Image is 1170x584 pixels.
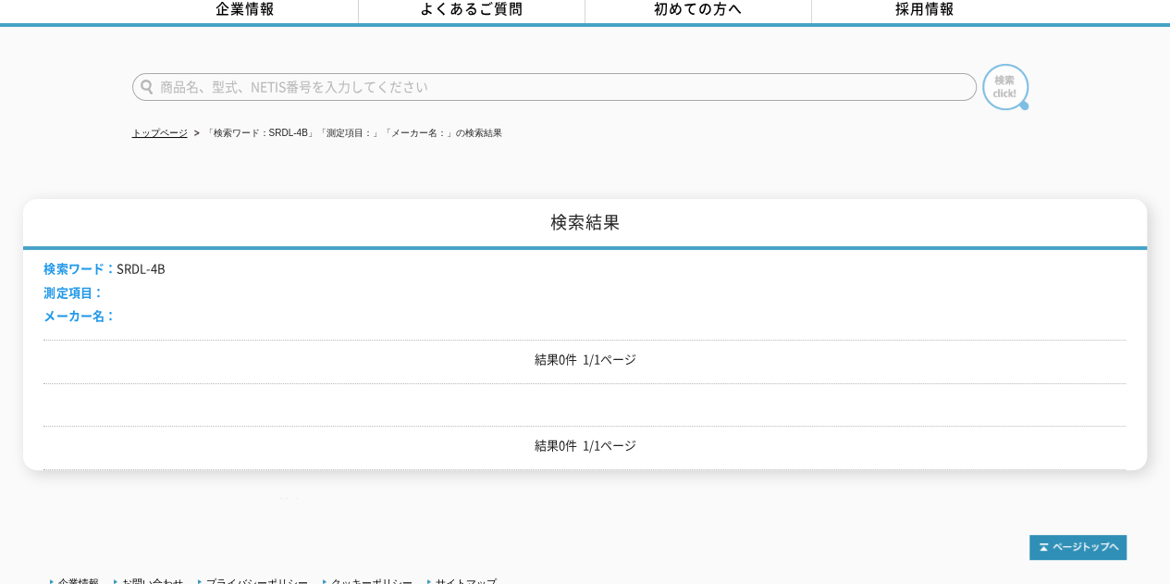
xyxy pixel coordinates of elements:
li: 「検索ワード：SRDL-4B」「測定項目：」「メーカー名：」の検索結果 [191,124,502,143]
span: 測定項目： [43,283,104,301]
p: 結果0件 1/1ページ [43,350,1126,369]
h1: 検索結果 [23,199,1146,250]
a: トップページ [132,128,188,138]
img: btn_search.png [982,64,1028,110]
img: トップページへ [1029,535,1127,560]
span: メーカー名： [43,306,116,324]
span: 検索ワード： [43,259,116,277]
input: 商品名、型式、NETIS番号を入力してください [132,73,977,101]
li: SRDL-4B [43,259,165,279]
p: 結果0件 1/1ページ [43,436,1126,455]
